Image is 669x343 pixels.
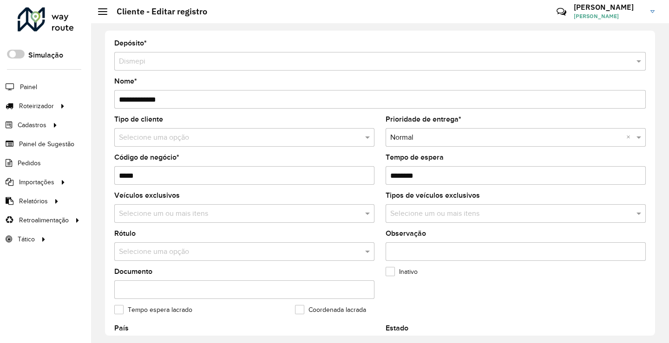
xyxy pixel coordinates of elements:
[574,3,643,12] h3: [PERSON_NAME]
[386,114,461,125] label: Prioridade de entrega
[19,196,48,206] span: Relatórios
[28,50,63,61] label: Simulação
[114,266,152,277] label: Documento
[386,267,418,277] label: Inativo
[114,323,129,334] label: País
[19,101,54,111] span: Roteirizador
[19,139,74,149] span: Painel de Sugestão
[114,38,147,49] label: Depósito
[107,6,207,17] h2: Cliente - Editar registro
[114,305,192,315] label: Tempo espera lacrado
[114,76,137,87] label: Nome
[19,177,54,187] span: Importações
[574,12,643,20] span: [PERSON_NAME]
[19,215,69,225] span: Retroalimentação
[386,190,480,201] label: Tipos de veículos exclusivos
[114,190,180,201] label: Veículos exclusivos
[18,158,41,168] span: Pedidos
[386,152,444,163] label: Tempo de espera
[386,323,408,334] label: Estado
[295,305,366,315] label: Coordenada lacrada
[18,234,35,244] span: Tático
[114,228,136,239] label: Rótulo
[114,152,179,163] label: Código de negócio
[626,132,634,143] span: Clear all
[386,228,426,239] label: Observação
[551,2,571,22] a: Contato Rápido
[20,82,37,92] span: Painel
[114,114,163,125] label: Tipo de cliente
[18,120,46,130] span: Cadastros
